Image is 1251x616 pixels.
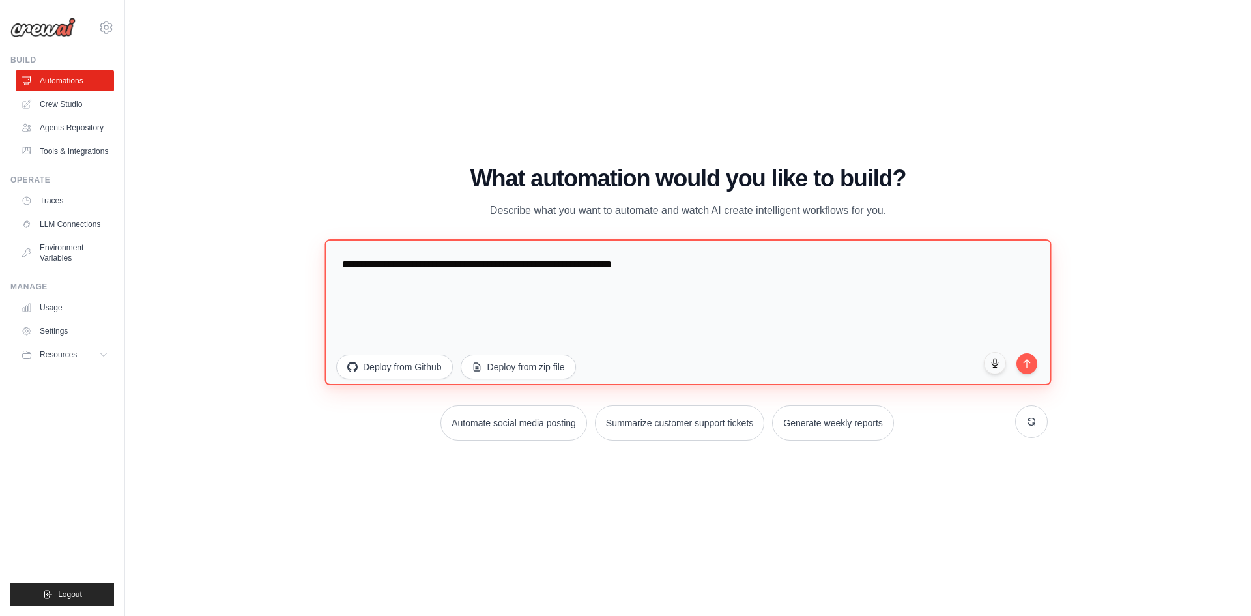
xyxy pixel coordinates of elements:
h1: What automation would you like to build? [328,166,1048,192]
button: Automate social media posting [440,405,587,441]
span: Logout [58,589,82,600]
p: Describe what you want to automate and watch AI create intelligent workflows for you. [469,202,907,219]
a: Agents Repository [16,117,114,138]
span: Resources [40,349,77,360]
div: Manage [10,282,114,292]
a: Environment Variables [16,237,114,269]
a: Settings [16,321,114,342]
a: Traces [16,190,114,211]
a: Automations [16,70,114,91]
div: Operate [10,175,114,185]
img: Logo [10,18,76,37]
button: Resources [16,344,114,365]
button: Logout [10,583,114,606]
a: Usage [16,297,114,318]
div: Build [10,55,114,65]
button: Generate weekly reports [772,405,894,441]
a: Tools & Integrations [16,141,114,162]
button: Summarize customer support tickets [595,405,764,441]
iframe: Chat Widget [1186,553,1251,616]
a: LLM Connections [16,214,114,235]
a: Crew Studio [16,94,114,115]
button: Deploy from zip file [461,355,576,379]
button: Deploy from Github [336,355,453,379]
